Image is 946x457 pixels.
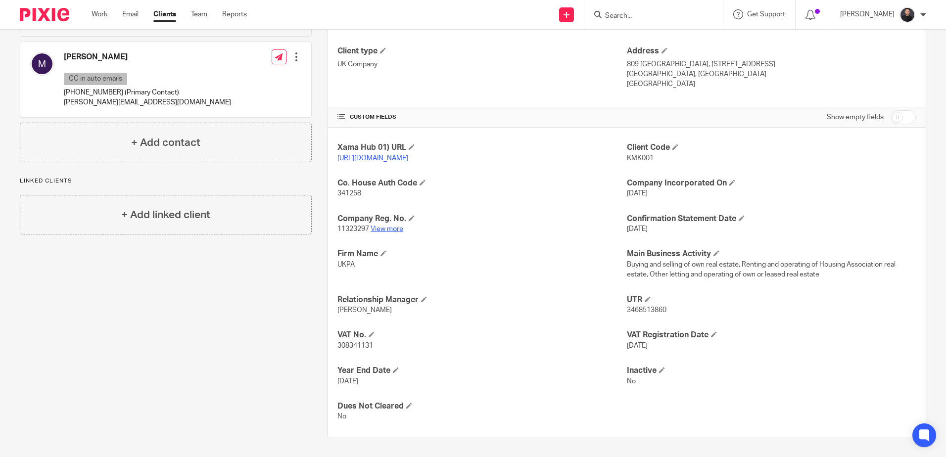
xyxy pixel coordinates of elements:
[627,69,916,79] p: [GEOGRAPHIC_DATA], [GEOGRAPHIC_DATA]
[337,249,626,259] h4: Firm Name
[337,295,626,305] h4: Relationship Manager
[604,12,693,21] input: Search
[222,9,247,19] a: Reports
[627,214,916,224] h4: Confirmation Statement Date
[627,261,896,278] span: Buying and selling of own real estate, Renting and operating of Housing Association real estate, ...
[840,9,895,19] p: [PERSON_NAME]
[122,9,139,19] a: Email
[627,249,916,259] h4: Main Business Activity
[627,142,916,153] h4: Client Code
[627,178,916,188] h4: Company Incorporated On
[747,11,785,18] span: Get Support
[627,342,648,349] span: [DATE]
[121,207,210,223] h4: + Add linked client
[337,366,626,376] h4: Year End Date
[627,378,636,385] span: No
[20,8,69,21] img: Pixie
[627,330,916,340] h4: VAT Registration Date
[64,88,231,97] p: [PHONE_NUMBER] (Primary Contact)
[337,342,373,349] span: 308341131
[627,295,916,305] h4: UTR
[20,177,312,185] p: Linked clients
[627,226,648,232] span: [DATE]
[337,142,626,153] h4: Xama Hub 01) URL
[627,59,916,69] p: 809 [GEOGRAPHIC_DATA], [STREET_ADDRESS]
[337,307,392,314] span: [PERSON_NAME]
[627,79,916,89] p: [GEOGRAPHIC_DATA]
[627,155,654,162] span: KMK001
[131,135,200,150] h4: + Add contact
[337,59,626,69] p: UK Company
[337,261,355,268] span: UKPA
[337,330,626,340] h4: VAT No.
[30,52,54,76] img: svg%3E
[337,46,626,56] h4: Client type
[337,214,626,224] h4: Company Reg. No.
[627,366,916,376] h4: Inactive
[64,52,231,62] h4: [PERSON_NAME]
[899,7,915,23] img: My%20Photo.jpg
[64,97,231,107] p: [PERSON_NAME][EMAIL_ADDRESS][DOMAIN_NAME]
[337,178,626,188] h4: Co. House Auth Code
[64,73,127,85] p: CC in auto emails
[337,413,346,420] span: No
[92,9,107,19] a: Work
[627,190,648,197] span: [DATE]
[627,307,666,314] span: 3468513860
[191,9,207,19] a: Team
[337,401,626,411] h4: Dues Not Cleared
[627,46,916,56] h4: Address
[371,226,403,232] a: View more
[337,378,358,385] span: [DATE]
[337,226,369,232] span: 11323297
[827,112,884,122] label: Show empty fields
[337,155,408,162] a: [URL][DOMAIN_NAME]
[337,190,361,197] span: 341258
[337,113,626,121] h4: CUSTOM FIELDS
[153,9,176,19] a: Clients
